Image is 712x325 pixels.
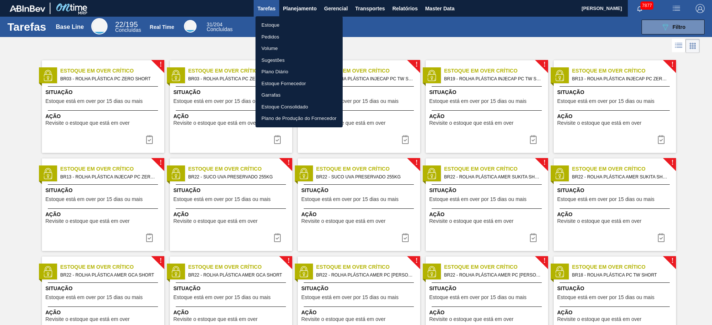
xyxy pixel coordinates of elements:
a: Estoque Consolidado [256,101,343,113]
a: Sugestões [256,54,343,66]
a: Pedidos [256,31,343,43]
a: Volume [256,43,343,54]
a: Estoque Fornecedor [256,78,343,90]
a: Garrafas [256,89,343,101]
a: Plano Diário [256,66,343,78]
a: Plano de Produção do Fornecedor [256,113,343,124]
a: Estoque [256,19,343,31]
